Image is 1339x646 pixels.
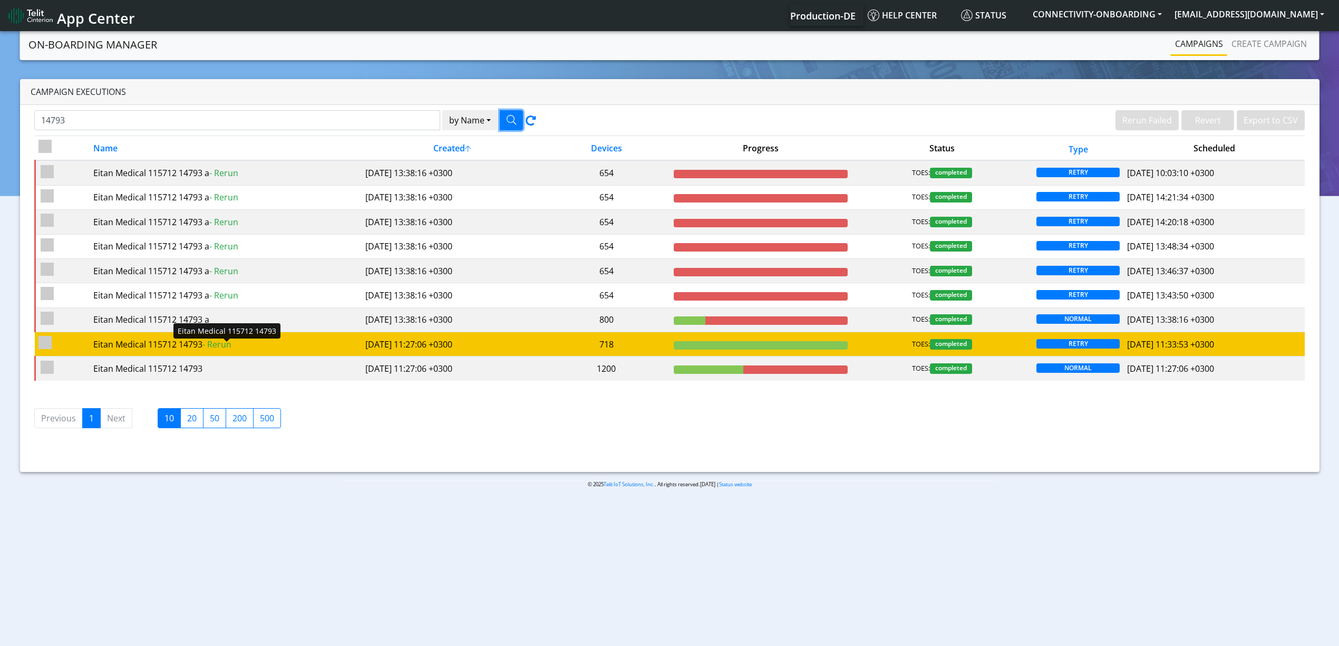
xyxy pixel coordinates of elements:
label: 20 [180,408,203,428]
a: Campaigns [1171,33,1227,54]
span: [DATE] 14:20:18 +0300 [1127,216,1214,228]
span: completed [930,168,972,178]
span: RETRY [1036,192,1120,201]
button: CONNECTIVITY-ONBOARDING [1026,5,1168,24]
img: status.svg [961,9,973,21]
td: 718 [543,332,670,356]
a: Create campaign [1227,33,1311,54]
span: TOES: [912,290,930,301]
span: TOES: [912,266,930,276]
span: completed [930,217,972,227]
td: [DATE] 11:27:06 +0300 [362,332,543,356]
td: 800 [543,307,670,332]
span: TOES: [912,241,930,252]
button: Rerun Failed [1115,110,1179,130]
button: by Name [442,110,498,130]
label: 10 [158,408,181,428]
th: Devices [543,136,670,161]
span: completed [930,192,972,203]
a: Telit IoT Solutions, Inc. [604,481,655,488]
input: Search Campaigns [34,110,440,130]
td: 654 [543,210,670,234]
td: [DATE] 13:38:16 +0300 [362,234,543,258]
span: RETRY [1036,217,1120,226]
span: Help center [868,9,937,21]
span: TOES: [912,339,930,350]
a: On-Boarding Manager [28,34,157,55]
a: App Center [8,4,133,27]
span: TOES: [912,217,930,227]
td: [DATE] 13:38:16 +0300 [362,210,543,234]
span: - Rerun [209,191,238,203]
span: [DATE] 10:03:10 +0300 [1127,167,1214,179]
span: NORMAL [1036,314,1120,324]
span: RETRY [1036,168,1120,177]
div: Eitan Medical 115712 14793 a [93,265,358,277]
span: App Center [57,8,135,28]
th: Created [362,136,543,161]
div: Campaign Executions [20,79,1319,105]
th: Status [851,136,1033,161]
td: 654 [543,185,670,209]
div: Eitan Medical 115712 14793 [93,338,358,351]
span: - Rerun [209,167,238,179]
span: Production-DE [790,9,856,22]
button: Export to CSV [1237,110,1305,130]
span: TOES: [912,168,930,178]
td: 654 [543,160,670,185]
a: Help center [863,5,957,26]
label: 200 [226,408,254,428]
div: Eitan Medical 115712 14793 a [93,313,358,326]
span: completed [930,290,972,301]
div: Eitan Medical 115712 14793 a [93,289,358,302]
td: 654 [543,283,670,307]
th: Name [89,136,361,161]
span: completed [930,314,972,325]
span: RETRY [1036,290,1120,300]
div: Eitan Medical 115712 14793 a [93,216,358,228]
img: logo-telit-cinterion-gw-new.png [8,7,53,24]
button: [EMAIL_ADDRESS][DOMAIN_NAME] [1168,5,1331,24]
span: RETRY [1036,339,1120,349]
td: [DATE] 13:38:16 +0300 [362,258,543,283]
label: 50 [203,408,226,428]
span: [DATE] 14:21:34 +0300 [1127,191,1214,203]
span: [DATE] 11:27:06 +0300 [1127,363,1214,374]
a: Status website [719,481,752,488]
span: - Rerun [209,216,238,228]
td: [DATE] 13:38:16 +0300 [362,307,543,332]
span: RETRY [1036,266,1120,275]
th: Scheduled [1123,136,1305,161]
a: 1 [82,408,101,428]
div: Eitan Medical 115712 14793 a [93,191,358,204]
td: [DATE] 13:38:16 +0300 [362,185,543,209]
span: [DATE] 13:46:37 +0300 [1127,265,1214,277]
td: [DATE] 13:38:16 +0300 [362,283,543,307]
span: [DATE] 11:33:53 +0300 [1127,339,1214,350]
span: - Rerun [202,339,231,350]
span: - Rerun [209,240,238,252]
a: Your current platform instance [790,5,855,26]
span: completed [930,266,972,276]
td: 654 [543,234,670,258]
label: 500 [253,408,281,428]
td: 1200 [543,356,670,381]
th: Progress [670,136,851,161]
span: TOES: [912,192,930,203]
div: Eitan Medical 115712 14793 a [93,167,358,179]
span: completed [930,241,972,252]
span: TOES: [912,314,930,325]
td: [DATE] 11:27:06 +0300 [362,356,543,381]
span: [DATE] 13:48:34 +0300 [1127,240,1214,252]
td: [DATE] 13:38:16 +0300 [362,160,543,185]
div: Eitan Medical 115712 14793 [173,323,280,339]
p: © 2025 . All rights reserved.[DATE] | [343,480,996,488]
span: [DATE] 13:43:50 +0300 [1127,290,1214,301]
span: - Rerun [209,265,238,277]
span: TOES: [912,363,930,374]
span: completed [930,339,972,350]
span: [DATE] 13:38:16 +0300 [1127,314,1214,325]
a: Status [957,5,1026,26]
img: knowledge.svg [868,9,879,21]
th: Type [1033,136,1123,161]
